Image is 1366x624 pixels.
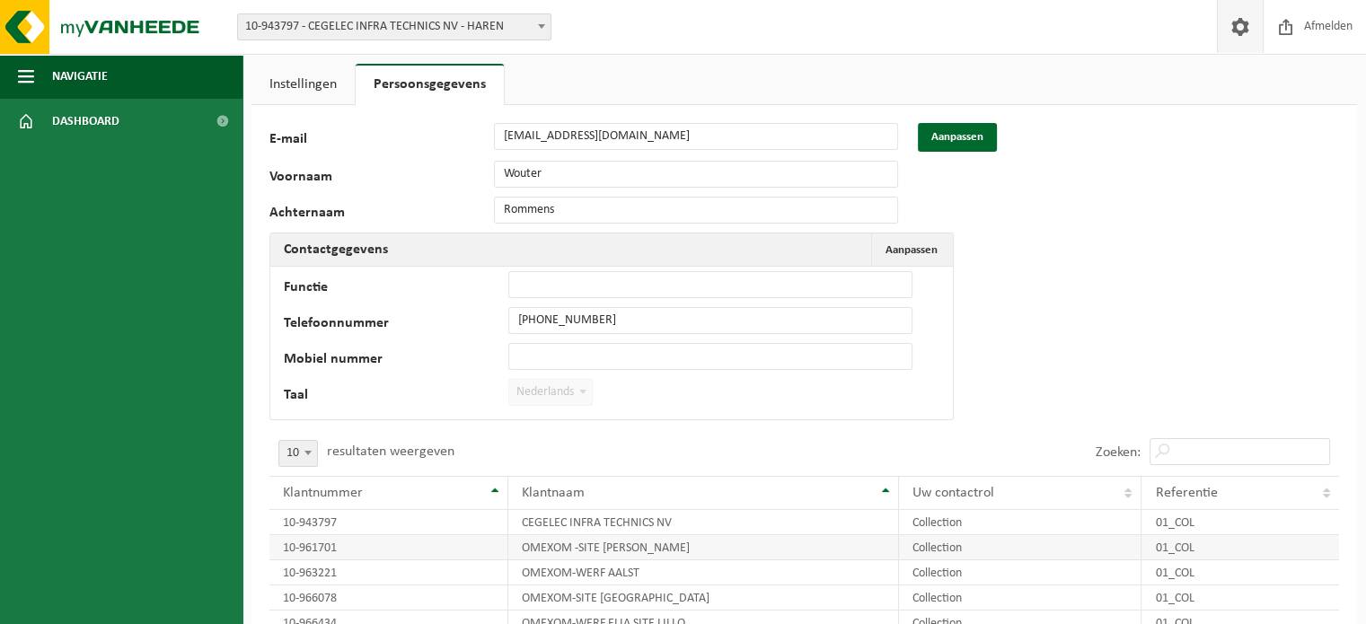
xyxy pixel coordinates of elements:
td: Collection [899,560,1141,585]
td: 10-943797 [269,510,508,535]
label: Zoeken: [1096,445,1141,460]
td: 01_COL [1141,560,1339,585]
button: Aanpassen [918,123,997,152]
span: 10-943797 - CEGELEC INFRA TECHNICS NV - HAREN [237,13,551,40]
span: 10 [279,441,317,466]
span: Navigatie [52,54,108,99]
a: Instellingen [251,64,355,105]
label: Achternaam [269,206,494,224]
span: Nederlands [509,380,592,405]
label: Telefoonnummer [284,316,508,334]
span: Aanpassen [886,244,938,256]
td: 10-961701 [269,535,508,560]
label: Voornaam [269,170,494,188]
span: Nederlands [508,379,593,406]
td: 01_COL [1141,585,1339,611]
span: Referentie [1155,486,1217,500]
label: Functie [284,280,508,298]
td: 01_COL [1141,510,1339,535]
td: OMEXOM-SITE [GEOGRAPHIC_DATA] [508,585,899,611]
td: Collection [899,585,1141,611]
h2: Contactgegevens [270,233,401,266]
td: Collection [899,535,1141,560]
a: Persoonsgegevens [356,64,504,105]
span: Dashboard [52,99,119,144]
span: 10-943797 - CEGELEC INFRA TECHNICS NV - HAREN [238,14,551,40]
span: 10 [278,440,318,467]
td: OMEXOM -SITE [PERSON_NAME] [508,535,899,560]
label: Mobiel nummer [284,352,508,370]
td: 01_COL [1141,535,1339,560]
input: E-mail [494,123,898,150]
td: 10-966078 [269,585,508,611]
td: CEGELEC INFRA TECHNICS NV [508,510,899,535]
label: E-mail [269,132,494,152]
td: Collection [899,510,1141,535]
button: Aanpassen [871,233,951,266]
label: Taal [284,388,508,406]
td: 10-963221 [269,560,508,585]
span: Klantnaam [522,486,585,500]
span: Klantnummer [283,486,363,500]
span: Uw contactrol [912,486,994,500]
label: resultaten weergeven [327,444,454,459]
td: OMEXOM-WERF AALST [508,560,899,585]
